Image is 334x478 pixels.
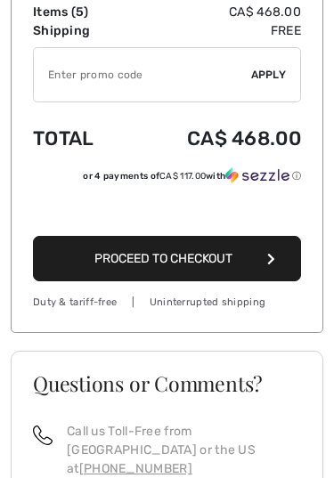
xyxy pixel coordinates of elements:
span: Apply [251,67,287,83]
div: Duty & tariff-free | Uninterrupted shipping [33,296,301,311]
td: Shipping [33,21,126,40]
span: 5 [76,4,84,20]
a: [PHONE_NUMBER] [79,461,192,476]
img: call [33,425,53,445]
p: Call us Toll-Free from [GEOGRAPHIC_DATA] or the US at [67,422,301,478]
img: Sezzle [225,167,289,183]
input: Promo code [34,48,251,101]
h3: Questions or Comments? [33,373,301,393]
td: Total [33,109,126,167]
span: CA$ 117.00 [159,171,206,182]
td: CA$ 468.00 [126,3,301,21]
div: or 4 payments of with [83,167,301,184]
span: Proceed to Checkout [94,251,232,266]
div: or 4 payments ofCA$ 117.00withSezzle Click to learn more about Sezzle [33,167,301,190]
button: Proceed to Checkout [33,236,301,281]
td: Items ( ) [33,3,126,21]
td: CA$ 468.00 [126,109,301,167]
iframe: PayPal-paypal [33,190,301,231]
td: Free [126,21,301,40]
